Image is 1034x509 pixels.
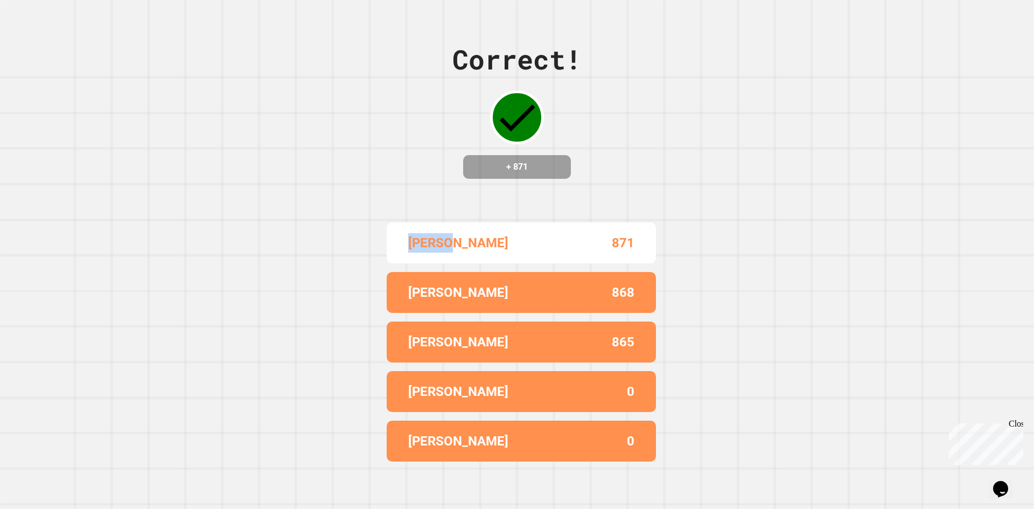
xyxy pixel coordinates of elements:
[989,466,1023,498] iframe: chat widget
[408,431,508,451] p: [PERSON_NAME]
[612,233,634,253] p: 871
[452,39,582,80] div: Correct!
[474,161,560,173] h4: + 871
[4,4,74,68] div: Chat with us now!Close
[612,332,634,352] p: 865
[408,382,508,401] p: [PERSON_NAME]
[627,431,634,451] p: 0
[612,283,634,302] p: 868
[408,233,508,253] p: [PERSON_NAME]
[408,283,508,302] p: [PERSON_NAME]
[627,382,634,401] p: 0
[408,332,508,352] p: [PERSON_NAME]
[945,419,1023,465] iframe: chat widget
